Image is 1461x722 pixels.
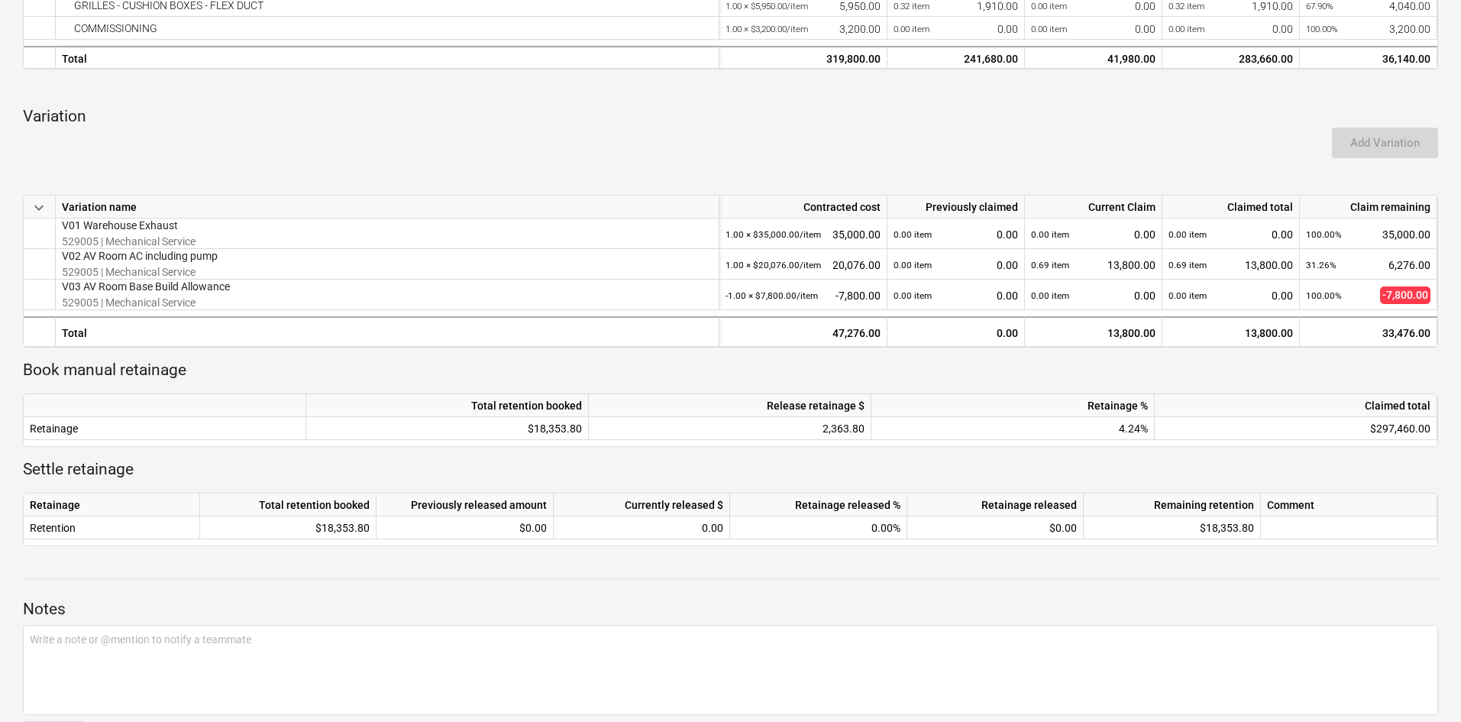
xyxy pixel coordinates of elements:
[560,516,723,539] div: 0.00
[1084,516,1261,539] div: $18,353.80
[730,516,907,539] div: 0.00%
[1168,229,1207,240] small: 0.00 item
[306,394,589,417] div: Total retention booked
[23,360,1438,381] p: Book manual retainage
[62,264,218,279] p: 529005 | Mechanical Service
[887,196,1025,219] div: Previously claimed
[56,196,719,219] div: Variation name
[24,516,200,539] div: Retention
[1031,219,1156,250] div: 0.00
[894,17,1018,40] div: 0.00
[1031,17,1156,40] div: 0.00
[1306,1,1333,11] small: 67.90%
[62,233,196,248] p: 529005 | Mechanical Service
[894,229,932,240] small: 0.00 item
[726,280,881,311] div: -7,800.00
[726,290,818,301] small: -1.00 × $7,800.00 / item
[894,47,1018,70] div: 241,680.00
[24,494,200,516] div: Retainage
[377,494,554,516] div: Previously released amount
[726,260,821,270] small: 1.00 × $20,076.00 / item
[24,417,306,440] div: Retainage
[1025,196,1162,219] div: Current Claim
[894,260,932,270] small: 0.00 item
[23,106,1438,128] p: Variation
[200,516,377,539] div: $18,353.80
[1168,280,1293,311] div: 0.00
[1031,47,1156,70] div: 41,980.00
[894,280,1018,311] div: 0.00
[1168,1,1204,11] small: 0.32 item
[1031,229,1069,240] small: 0.00 item
[1306,249,1430,280] div: 6,276.00
[726,229,821,240] small: 1.00 × $35,000.00 / item
[1162,196,1300,219] div: Claimed total
[1168,24,1204,34] small: 0.00 item
[1300,316,1437,347] div: 33,476.00
[1306,17,1430,40] div: 3,200.00
[1084,494,1261,516] div: Remaining retention
[1168,249,1293,280] div: 13,800.00
[719,196,887,219] div: Contracted cost
[726,1,808,11] small: 1.00 × $5,950.00 / item
[1380,287,1430,303] span: -7,800.00
[62,17,713,40] div: COMMISSIONING
[719,316,887,347] div: 47,276.00
[1031,280,1156,311] div: 0.00
[726,219,881,250] div: 35,000.00
[1306,260,1337,270] small: 31.26%
[589,394,871,417] div: Release retainage $
[200,494,377,516] div: Total retention booked
[595,417,865,440] div: 2,363.80
[726,249,881,280] div: 20,076.00
[887,316,1025,347] div: 0.00
[726,47,881,70] div: 319,800.00
[730,494,907,516] div: Retainage released %
[894,290,932,301] small: 0.00 item
[56,316,719,347] div: Total
[56,46,719,69] div: Total
[62,218,196,233] p: V01 Warehouse Exhaust
[306,417,589,440] div: $18,353.80
[907,516,1084,539] div: $0.00
[1168,219,1293,250] div: 0.00
[1306,47,1430,70] div: 36,140.00
[1155,417,1437,440] div: $297,460.00
[1385,649,1461,722] iframe: Chat Widget
[62,279,230,294] p: V03 AV Room Base Build Allowance
[1155,394,1437,417] div: Claimed total
[554,494,730,516] div: Currently released $
[1168,17,1293,40] div: 0.00
[62,294,230,309] p: 529005 | Mechanical Service
[1306,229,1342,240] small: 100.00%
[1306,24,1338,34] small: 100.00%
[1031,1,1067,11] small: 0.00 item
[894,249,1018,280] div: 0.00
[1168,260,1207,270] small: 0.69 item
[726,24,808,34] small: 1.00 × $3,200.00 / item
[1306,219,1430,250] div: 35,000.00
[1031,260,1069,270] small: 0.69 item
[726,17,881,40] div: 3,200.00
[871,394,1155,417] div: Retainage %
[907,494,1084,516] div: Retainage released
[1031,318,1156,348] div: 13,800.00
[871,417,1155,440] div: 4.24%
[1162,46,1300,69] div: 283,660.00
[30,199,48,217] span: keyboard_arrow_down
[1168,290,1207,301] small: 0.00 item
[1031,249,1156,280] div: 13,800.00
[1031,290,1069,301] small: 0.00 item
[1162,316,1300,347] div: 13,800.00
[1300,196,1437,219] div: Claim remaining
[377,516,554,539] div: $0.00
[894,24,929,34] small: 0.00 item
[23,459,1438,481] p: Settle retainage
[1306,290,1342,301] small: 100.00%
[894,1,929,11] small: 0.32 item
[23,599,1438,620] p: Notes
[1031,24,1067,34] small: 0.00 item
[62,248,218,264] p: V02 AV Room AC including pump
[1261,494,1437,516] div: Comment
